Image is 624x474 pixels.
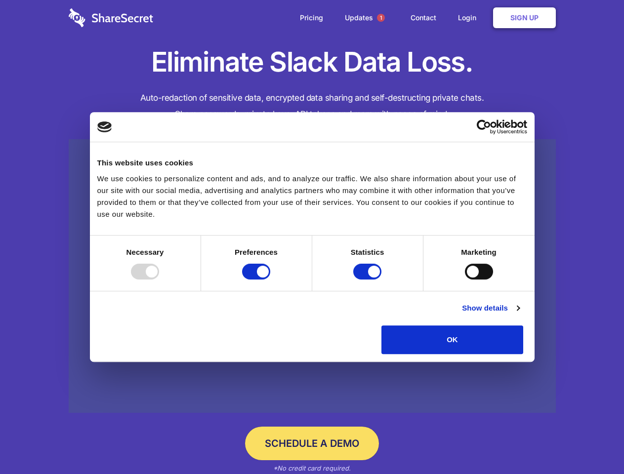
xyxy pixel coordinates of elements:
h4: Auto-redaction of sensitive data, encrypted data sharing and self-destructing private chats. Shar... [69,90,556,122]
a: Usercentrics Cookiebot - opens in a new window [441,119,527,134]
strong: Preferences [235,248,278,256]
em: *No credit card required. [273,464,351,472]
strong: Statistics [351,248,384,256]
img: logo-wordmark-white-trans-d4663122ce5f474addd5e946df7df03e33cb6a1c49d2221995e7729f52c070b2.svg [69,8,153,27]
strong: Marketing [461,248,497,256]
span: 1 [377,14,385,22]
a: Contact [401,2,446,33]
a: Login [448,2,491,33]
button: OK [381,325,523,354]
a: Show details [462,302,519,314]
h1: Eliminate Slack Data Loss. [69,44,556,80]
div: This website uses cookies [97,157,527,169]
a: Schedule a Demo [245,427,379,460]
strong: Necessary [126,248,164,256]
a: Wistia video thumbnail [69,139,556,413]
div: We use cookies to personalize content and ads, and to analyze our traffic. We also share informat... [97,173,527,220]
a: Sign Up [493,7,556,28]
a: Pricing [290,2,333,33]
img: logo [97,121,112,132]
